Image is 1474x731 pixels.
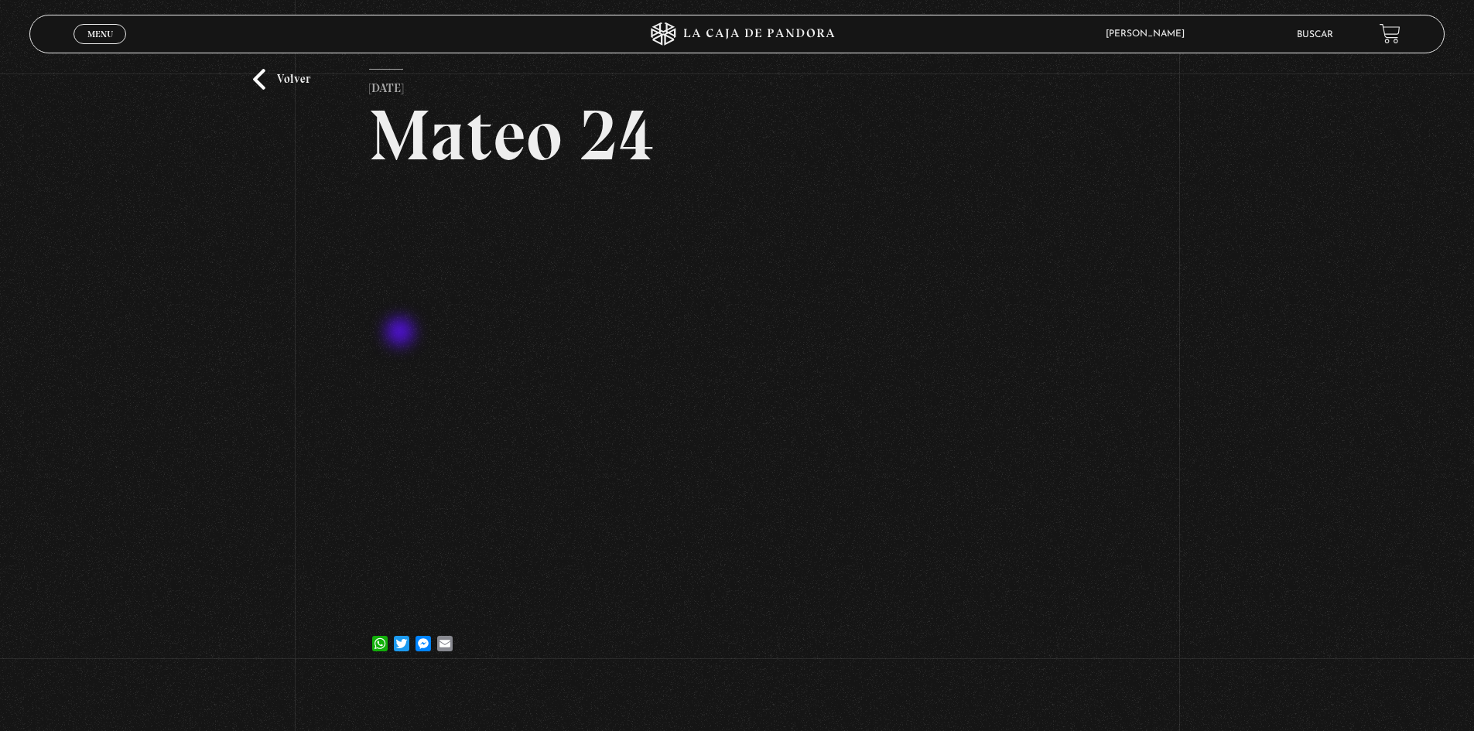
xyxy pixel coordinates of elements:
a: Volver [253,69,310,90]
a: Email [434,620,456,651]
h2: Mateo 24 [369,100,1105,171]
a: Twitter [391,620,412,651]
span: [PERSON_NAME] [1098,29,1200,39]
a: Messenger [412,620,434,651]
a: Buscar [1297,30,1333,39]
a: View your shopping cart [1380,23,1400,44]
span: Cerrar [82,43,118,53]
span: Menu [87,29,113,39]
a: WhatsApp [369,620,391,651]
p: [DATE] [369,69,403,100]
